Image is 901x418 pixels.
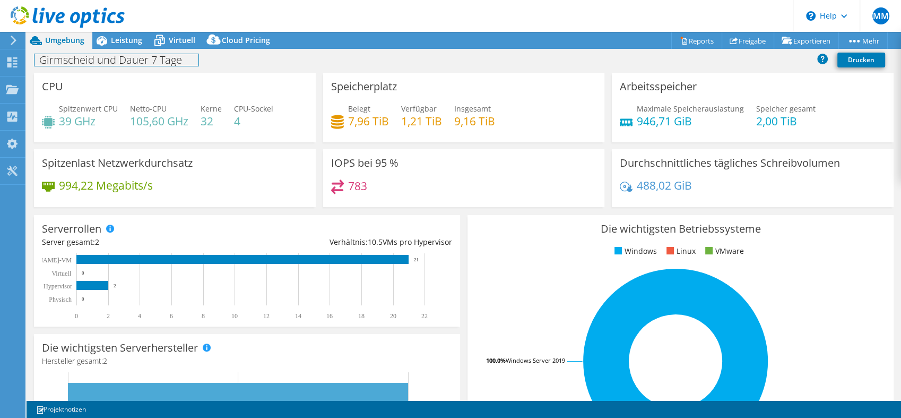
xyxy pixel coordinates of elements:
a: Exportieren [774,32,839,49]
div: Verhältnis: VMs pro Hypervisor [247,236,452,248]
text: 6 [170,312,173,320]
text: 21 [414,257,419,262]
text: 22 [421,312,428,320]
a: Projektnotizen [29,403,93,416]
span: Umgebung [45,35,84,45]
text: 0 [75,312,78,320]
h3: Die wichtigsten Betriebssysteme [475,223,886,235]
h4: Hersteller gesamt: [42,355,452,367]
h4: 488,02 GiB [637,180,692,191]
span: Speicher gesamt [756,104,816,114]
h4: 32 [201,115,222,127]
tspan: 100.0% [486,356,506,364]
span: 2 [95,237,99,247]
h3: CPU [42,81,63,92]
li: Linux [664,245,696,257]
li: Windows [612,245,657,257]
h4: 7,96 TiB [348,115,389,127]
h4: 4 [234,115,273,127]
text: Hypervisor [44,283,72,290]
tspan: Windows Server 2019 [506,356,565,364]
span: Cloud Pricing [222,35,270,45]
h3: Speicherplatz [331,81,397,92]
h4: 946,71 GiB [637,115,744,127]
h1: Girmscheid und Dauer 7 Tage [34,54,198,66]
li: VMware [703,245,744,257]
span: MM [872,7,889,24]
span: Maximale Speicherauslastung [637,104,744,114]
a: Drucken [837,53,885,67]
h3: Arbeitsspeicher [620,81,697,92]
text: Virtuell [51,270,71,277]
span: 2 [103,356,107,366]
a: Mehr [838,32,888,49]
span: Verfügbar [401,104,437,114]
h3: IOPS bei 95 % [331,157,398,169]
text: 20 [390,312,396,320]
text: 12 [263,312,270,320]
text: 4 [138,312,141,320]
text: 16 [326,312,333,320]
text: 8 [202,312,205,320]
span: Kerne [201,104,222,114]
span: Virtuell [169,35,195,45]
h3: Serverrollen [42,223,101,235]
h4: 39 GHz [59,115,118,127]
h4: 9,16 TiB [454,115,495,127]
h3: Durchschnittliches tägliches Schreibvolumen [620,157,840,169]
text: 18 [358,312,365,320]
span: Netto-CPU [130,104,167,114]
h4: 783 [348,180,367,192]
a: Reports [671,32,722,49]
a: Freigabe [722,32,774,49]
span: Spitzenwert CPU [59,104,118,114]
span: 10.5 [368,237,383,247]
div: Server gesamt: [42,236,247,248]
span: Leistung [111,35,142,45]
span: Belegt [348,104,370,114]
svg: \n [806,11,816,21]
span: CPU-Sockel [234,104,273,114]
text: 0 [82,270,84,276]
h4: 2,00 TiB [756,115,816,127]
h4: 1,21 TiB [401,115,442,127]
text: 2 [107,312,110,320]
text: 14 [295,312,301,320]
h3: Die wichtigsten Serverhersteller [42,342,198,354]
span: Insgesamt [454,104,491,114]
h4: 105,60 GHz [130,115,188,127]
text: 0 [82,296,84,302]
text: 2 [114,283,116,288]
h4: 994,22 Megabits/s [59,180,153,191]
text: 10 [231,312,238,320]
text: Physisch [49,296,72,303]
h3: Spitzenlast Netzwerkdurchsatz [42,157,193,169]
